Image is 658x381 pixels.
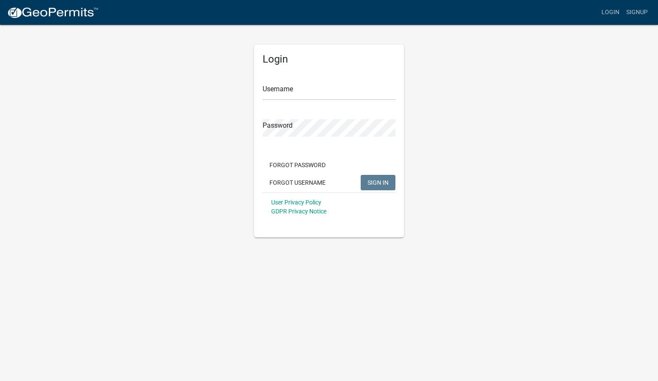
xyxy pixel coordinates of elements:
[263,53,395,66] h5: Login
[623,4,651,21] a: Signup
[271,199,321,206] a: User Privacy Policy
[263,157,332,173] button: Forgot Password
[361,175,395,190] button: SIGN IN
[263,175,332,190] button: Forgot Username
[598,4,623,21] a: Login
[271,208,326,215] a: GDPR Privacy Notice
[368,179,389,186] span: SIGN IN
